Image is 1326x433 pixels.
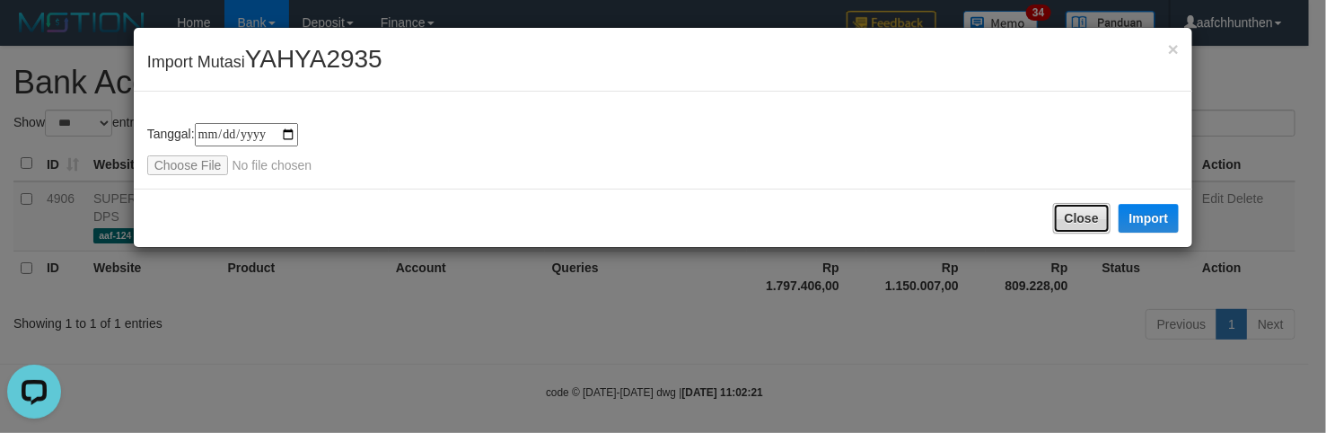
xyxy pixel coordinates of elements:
span: YAHYA2935 [245,45,382,73]
div: Tanggal: [147,123,1180,175]
span: Import Mutasi [147,53,382,71]
button: Close [1053,203,1111,234]
button: Close [1168,40,1179,58]
button: Import [1119,204,1180,233]
button: Open LiveChat chat widget [7,7,61,61]
span: × [1168,39,1179,59]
